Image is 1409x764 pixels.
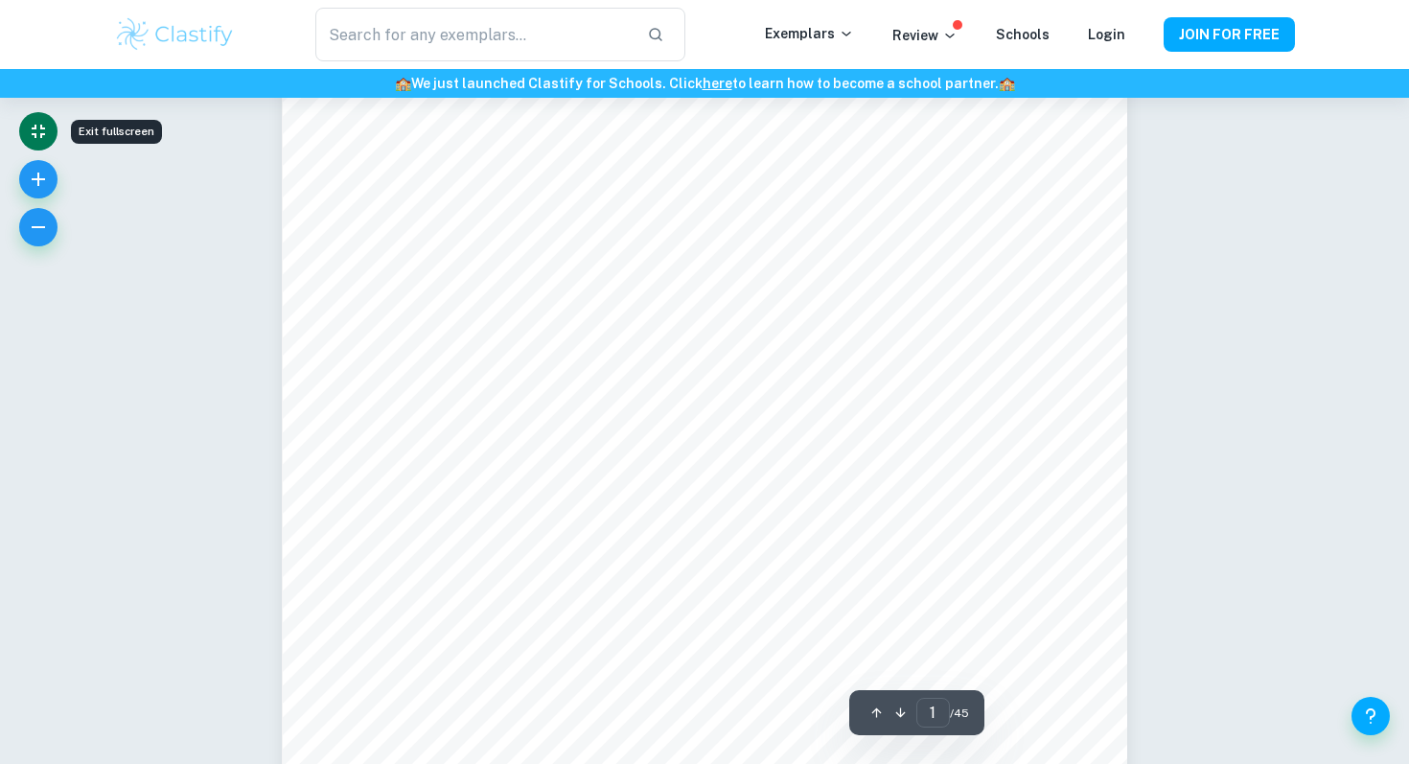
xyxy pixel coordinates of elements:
[395,76,411,91] span: 🏫
[71,120,162,144] div: Exit fullscreen
[999,76,1015,91] span: 🏫
[765,23,854,44] p: Exemplars
[19,112,58,150] button: Exit fullscreen
[1164,17,1295,52] button: JOIN FOR FREE
[114,15,236,54] img: Clastify logo
[892,25,958,46] p: Review
[4,73,1405,94] h6: We just launched Clastify for Schools. Click to learn how to become a school partner.
[315,8,632,61] input: Search for any exemplars...
[703,76,732,91] a: here
[950,705,969,722] span: / 45
[996,27,1050,42] a: Schools
[1088,27,1125,42] a: Login
[1351,697,1390,735] button: Help and Feedback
